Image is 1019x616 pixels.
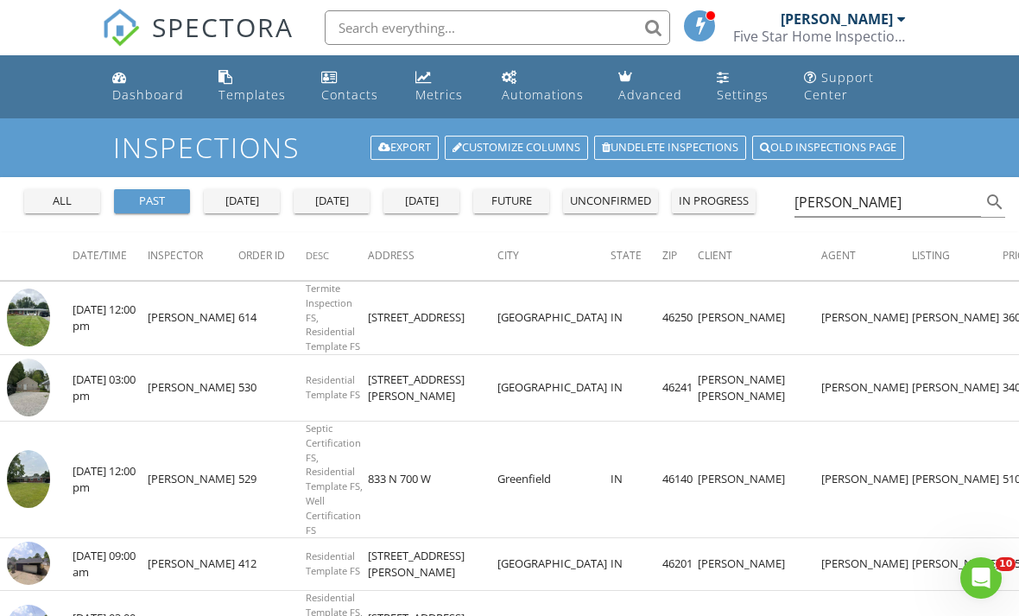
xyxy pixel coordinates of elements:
span: Residential Template FS [306,549,360,577]
td: [GEOGRAPHIC_DATA] [497,355,611,422]
img: The Best Home Inspection Software - Spectora [102,9,140,47]
a: Contacts [314,62,396,111]
div: unconfirmed [570,193,651,210]
div: Automations [502,86,584,103]
td: [PERSON_NAME] [698,282,821,355]
div: past [121,193,183,210]
td: 833 N 700 W [368,422,497,538]
td: 412 [238,538,306,591]
div: Five Star Home Inspections [733,28,906,45]
td: [PERSON_NAME] [698,422,821,538]
img: 8810248%2Fcover_photos%2F5Kot5norrz2Rzzdp4Cwm%2Fsmall.8810248-1749063681064 [7,359,50,416]
td: [PERSON_NAME] [PERSON_NAME] [698,355,821,422]
th: Desc: Not sorted. [306,232,368,281]
td: [PERSON_NAME] [821,355,912,422]
th: Date/Time: Not sorted. [73,232,148,281]
button: all [24,189,100,213]
button: [DATE] [294,189,370,213]
i: search [984,192,1005,213]
td: Greenfield [497,422,611,538]
div: in progress [679,193,749,210]
th: Inspector: Not sorted. [148,232,238,281]
th: Client: Not sorted. [698,232,821,281]
a: Customize Columns [445,136,588,160]
div: [DATE] [390,193,453,210]
div: [PERSON_NAME] [781,10,893,28]
span: Address [368,248,415,263]
span: City [497,248,519,263]
h1: Inspections [113,132,906,162]
div: Templates [218,86,286,103]
div: [DATE] [301,193,363,210]
td: [PERSON_NAME] [148,422,238,538]
button: unconfirmed [563,189,658,213]
span: SPECTORA [152,9,294,45]
th: Order ID: Not sorted. [238,232,306,281]
td: IN [611,538,662,591]
td: [DATE] 03:00 pm [73,355,148,422]
div: [DATE] [211,193,273,210]
td: [PERSON_NAME] [912,422,1003,538]
td: [PERSON_NAME] [912,538,1003,591]
div: Contacts [321,86,378,103]
td: 46241 [662,355,698,422]
input: Search everything... [325,10,670,45]
iframe: Intercom live chat [960,557,1002,599]
a: Export [370,136,439,160]
td: [PERSON_NAME] [698,538,821,591]
img: streetview [7,542,50,585]
div: future [480,193,542,210]
th: Zip: Not sorted. [662,232,698,281]
td: [STREET_ADDRESS][PERSON_NAME] [368,538,497,591]
div: Support Center [804,69,874,103]
th: Address: Not sorted. [368,232,497,281]
span: 10 [996,557,1016,571]
td: IN [611,282,662,355]
td: [PERSON_NAME] [821,422,912,538]
a: Metrics [408,62,481,111]
td: [STREET_ADDRESS] [368,282,497,355]
span: Listing [912,248,950,263]
a: Undelete inspections [594,136,746,160]
td: [PERSON_NAME] [148,538,238,591]
td: 46140 [662,422,698,538]
a: Templates [212,62,301,111]
td: [DATE] 09:00 am [73,538,148,591]
td: 529 [238,422,306,538]
span: Date/Time [73,248,127,263]
span: Septic Certification FS, Residential Template FS, Well Certification FS [306,422,363,537]
span: Inspector [148,248,203,263]
a: Automations (Basic) [495,62,597,111]
td: [PERSON_NAME] [912,282,1003,355]
button: future [473,189,549,213]
img: 8810186%2Fcover_photos%2FowFK3Hn4E1zbWPySIgna%2Fsmall.8810186-1749053077597 [7,450,50,508]
a: Old inspections page [752,136,904,160]
td: [DATE] 12:00 pm [73,282,148,355]
span: Agent [821,248,856,263]
td: [PERSON_NAME] [821,282,912,355]
img: 9300587%2Fcover_photos%2F6oeM6Zq2Xww6MZXhJojl%2Fsmall.9300587-1755705915659 [7,289,50,346]
td: IN [611,422,662,538]
input: Search [794,188,981,217]
div: Advanced [618,86,682,103]
button: past [114,189,190,213]
th: Listing: Not sorted. [912,232,1003,281]
a: SPECTORA [102,23,294,60]
th: Agent: Not sorted. [821,232,912,281]
td: 46250 [662,282,698,355]
a: Dashboard [105,62,198,111]
th: State: Not sorted. [611,232,662,281]
td: [PERSON_NAME] [912,355,1003,422]
a: Settings [710,62,783,111]
td: 614 [238,282,306,355]
div: Dashboard [112,86,184,103]
span: Termite Inspection FS, Residential Template FS [306,282,360,352]
div: all [31,193,93,210]
button: [DATE] [204,189,280,213]
span: Order ID [238,248,285,263]
span: Residential Template FS [306,373,360,401]
span: State [611,248,642,263]
button: [DATE] [383,189,459,213]
td: 530 [238,355,306,422]
div: Metrics [415,86,463,103]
